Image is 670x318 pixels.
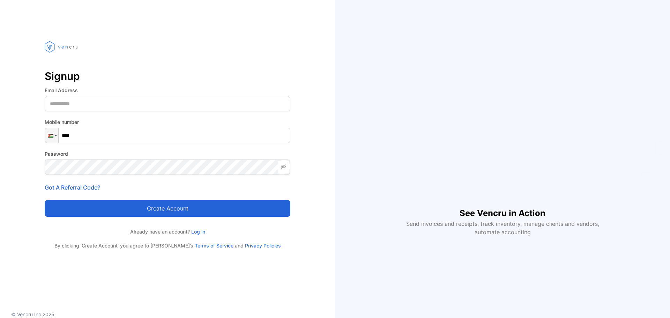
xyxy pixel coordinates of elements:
[45,183,290,192] p: Got A Referral Code?
[190,229,205,235] a: Log in
[245,243,281,249] a: Privacy Policies
[402,220,603,236] p: Send invoices and receipts, track inventory, manage clients and vendors, automate accounting
[45,228,290,235] p: Already have an account?
[45,242,290,249] p: By clicking ‘Create Account’ you agree to [PERSON_NAME]’s and
[195,243,233,249] a: Terms of Service
[45,68,290,84] p: Signup
[45,118,290,126] label: Mobile number
[401,82,604,196] iframe: YouTube video player
[45,28,80,66] img: vencru logo
[45,150,290,157] label: Password
[45,200,290,217] button: Create account
[45,128,58,143] div: Jordan: + 962
[45,87,290,94] label: Email Address
[460,196,545,220] h1: See Vencru in Action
